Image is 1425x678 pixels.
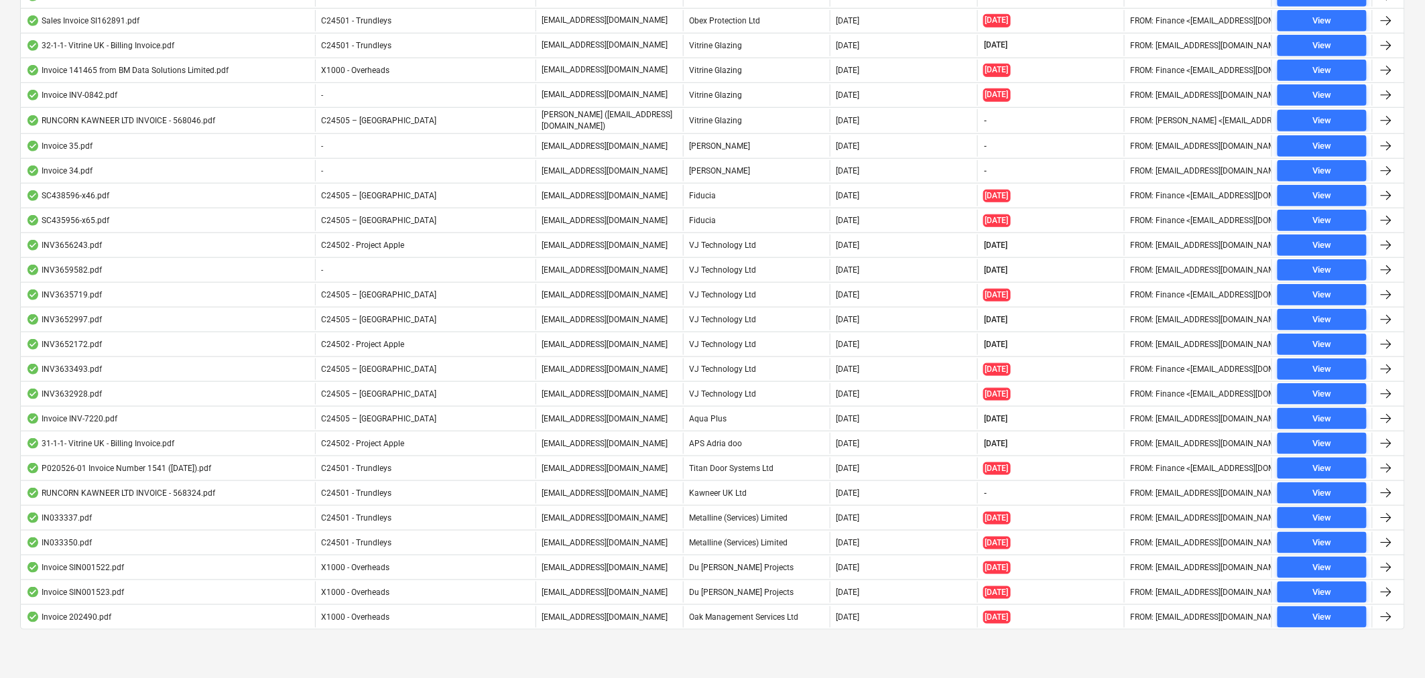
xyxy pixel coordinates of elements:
[26,90,117,100] div: Invoice INV-0842.pdf
[26,513,40,523] div: OCR finished
[836,241,859,250] div: [DATE]
[542,463,668,474] p: [EMAIL_ADDRESS][DOMAIN_NAME]
[321,265,323,275] span: -
[26,339,40,350] div: OCR finished
[321,464,391,473] span: C24501 - Trundleys
[1278,60,1367,81] button: View
[26,438,40,449] div: OCR finished
[26,364,102,375] div: INV3633493.pdf
[983,240,1009,251] span: [DATE]
[542,64,668,76] p: [EMAIL_ADDRESS][DOMAIN_NAME]
[683,284,830,306] div: VJ Technology Ltd
[26,438,174,449] div: 31-1-1- Vitrine UK - Billing Invoice.pdf
[26,141,40,151] div: OCR finished
[1313,535,1332,551] div: View
[1313,411,1332,427] div: View
[683,557,830,578] div: Du [PERSON_NAME] Projects
[1278,35,1367,56] button: View
[983,14,1011,27] span: [DATE]
[1278,135,1367,157] button: View
[542,389,668,400] p: [EMAIL_ADDRESS][DOMAIN_NAME]
[1313,38,1332,54] div: View
[26,488,215,498] div: RUNCORN KAWNEER LTD INVOICE - 568324.pdf
[836,389,859,399] div: [DATE]
[836,216,859,225] div: [DATE]
[836,488,859,498] div: [DATE]
[542,537,668,549] p: [EMAIL_ADDRESS][DOMAIN_NAME]
[1278,160,1367,182] button: View
[836,513,859,523] div: [DATE]
[836,612,859,622] div: [DATE]
[321,290,436,299] span: C24505 – Surrey Quays
[26,364,40,375] div: OCR finished
[836,166,859,176] div: [DATE]
[1313,139,1332,154] div: View
[1278,582,1367,603] button: View
[983,265,1009,276] span: [DATE]
[542,40,668,51] p: [EMAIL_ADDRESS][DOMAIN_NAME]
[983,512,1011,525] span: [DATE]
[983,413,1009,425] span: [DATE]
[1313,63,1332,78] div: View
[26,339,102,350] div: INV3652172.pdf
[1278,408,1367,429] button: View
[542,364,668,375] p: [EMAIL_ADDRESS][DOMAIN_NAME]
[321,488,391,498] span: C24501 - Trundleys
[26,537,92,548] div: IN033350.pdf
[542,488,668,499] p: [EMAIL_ADDRESS][DOMAIN_NAME]
[26,587,40,598] div: OCR finished
[983,388,1011,401] span: [DATE]
[1313,287,1332,303] div: View
[1313,560,1332,575] div: View
[26,562,124,573] div: Invoice SIN001522.pdf
[1278,234,1367,256] button: View
[1278,10,1367,31] button: View
[1313,436,1332,452] div: View
[26,513,92,523] div: IN033337.pdf
[26,314,102,325] div: INV3652997.pdf
[26,65,40,76] div: OCR finished
[836,265,859,275] div: [DATE]
[1313,88,1332,103] div: View
[542,141,668,152] p: [EMAIL_ADDRESS][DOMAIN_NAME]
[683,433,830,454] div: APS Adria doo
[321,538,391,547] span: C24501 - Trundleys
[1278,334,1367,355] button: View
[836,41,859,50] div: [DATE]
[836,364,859,374] div: [DATE]
[26,413,117,424] div: Invoice INV-7220.pdf
[983,314,1009,326] span: [DATE]
[683,582,830,603] div: Du [PERSON_NAME] Projects
[1313,387,1332,402] div: View
[836,90,859,100] div: [DATE]
[1313,312,1332,328] div: View
[321,513,391,523] span: C24501 - Trundleys
[683,10,830,31] div: Obex Protection Ltd
[26,612,40,622] div: OCR finished
[321,16,391,25] span: C24501 - Trundleys
[26,190,40,201] div: OCR finished
[1313,610,1332,625] div: View
[983,40,1009,51] span: [DATE]
[683,135,830,157] div: [PERSON_NAME]
[983,64,1011,76] span: [DATE]
[1278,433,1367,454] button: View
[26,389,102,399] div: INV3632928.pdf
[1313,238,1332,253] div: View
[683,458,830,479] div: Titan Door Systems Ltd
[542,438,668,450] p: [EMAIL_ADDRESS][DOMAIN_NAME]
[983,611,1011,624] span: [DATE]
[683,334,830,355] div: VJ Technology Ltd
[26,215,40,226] div: OCR finished
[683,532,830,553] div: Metalline (Services) Limited
[983,586,1011,599] span: [DATE]
[1313,213,1332,228] div: View
[1278,482,1367,504] button: View
[1313,585,1332,600] div: View
[26,240,40,251] div: OCR finished
[983,363,1011,376] span: [DATE]
[1278,84,1367,106] button: View
[26,537,40,548] div: OCR finished
[1278,557,1367,578] button: View
[1358,614,1425,678] div: Chat Widget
